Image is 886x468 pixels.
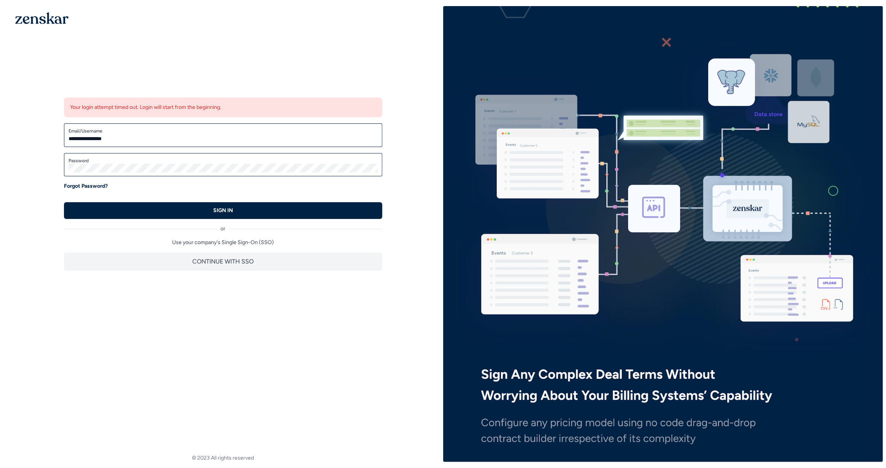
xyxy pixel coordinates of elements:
[64,97,382,117] div: Your login attempt timed out. Login will start from the beginning.
[69,158,378,164] label: Password
[3,454,443,462] footer: © 2023 All rights reserved
[64,202,382,219] button: SIGN IN
[213,207,233,214] p: SIGN IN
[64,182,108,190] a: Forgot Password?
[64,219,382,233] div: or
[15,12,69,24] img: 1OGAJ2xQqyY4LXKgY66KYq0eOWRCkrZdAb3gUhuVAqdWPZE9SRJmCz+oDMSn4zDLXe31Ii730ItAGKgCKgCCgCikA4Av8PJUP...
[64,239,382,246] p: Use your company's Single Sign-On (SSO)
[69,128,378,134] label: Email/Username
[64,252,382,271] button: CONTINUE WITH SSO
